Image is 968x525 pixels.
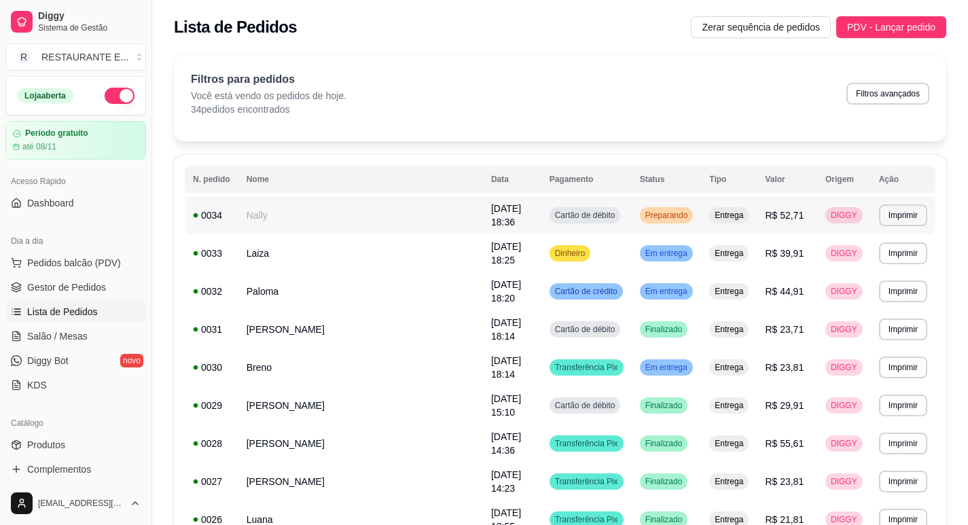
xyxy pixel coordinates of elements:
button: Filtros avançados [846,83,929,105]
button: Imprimir [879,319,927,340]
th: Data [483,166,541,193]
div: Dia a dia [5,230,146,252]
span: DIGGY [828,248,860,259]
span: R$ 23,71 [765,324,804,335]
article: Período gratuito [25,128,88,139]
span: Em entrega [643,362,690,373]
span: Entrega [712,324,746,335]
p: Você está vendo os pedidos de hoje. [191,89,346,103]
a: KDS [5,374,146,396]
span: Transferência Pix [552,476,621,487]
span: PDV - Lançar pedido [847,20,935,35]
button: Imprimir [879,357,927,378]
span: Em entrega [643,286,690,297]
td: Paloma [238,272,483,310]
span: DIGGY [828,286,860,297]
span: Complementos [27,463,91,476]
th: Valor [757,166,817,193]
th: Ação [871,166,935,193]
th: N. pedido [185,166,238,193]
button: Alterar Status [105,88,135,104]
div: 0034 [193,209,230,222]
span: Cartão de débito [552,210,618,221]
div: 0028 [193,437,230,450]
span: Diggy [38,10,141,22]
th: Tipo [701,166,757,193]
span: Finalizado [643,324,685,335]
div: Catálogo [5,412,146,434]
span: [DATE] 18:14 [491,355,521,380]
article: até 08/11 [22,141,56,152]
div: Acesso Rápido [5,170,146,192]
span: R$ 55,61 [765,438,804,449]
span: DIGGY [828,476,860,487]
td: Laiza [238,234,483,272]
td: Breno [238,348,483,386]
a: Diggy Botnovo [5,350,146,372]
span: Transferência Pix [552,362,621,373]
a: Produtos [5,434,146,456]
th: Origem [817,166,871,193]
span: [DATE] 18:14 [491,317,521,342]
th: Pagamento [541,166,632,193]
span: Dinheiro [552,248,588,259]
span: R$ 39,91 [765,248,804,259]
button: Imprimir [879,242,927,264]
span: Gestor de Pedidos [27,280,106,294]
span: KDS [27,378,47,392]
button: Pedidos balcão (PDV) [5,252,146,274]
button: PDV - Lançar pedido [836,16,946,38]
span: R$ 23,81 [765,362,804,373]
th: Nome [238,166,483,193]
button: Imprimir [879,433,927,454]
span: Diggy Bot [27,354,69,367]
span: Preparando [643,210,691,221]
p: Filtros para pedidos [191,71,346,88]
div: 0030 [193,361,230,374]
button: Imprimir [879,204,927,226]
span: Entrega [712,286,746,297]
p: 34 pedidos encontrados [191,103,346,116]
span: Entrega [712,248,746,259]
th: Status [632,166,702,193]
span: Salão / Mesas [27,329,88,343]
h2: Lista de Pedidos [174,16,297,38]
span: R$ 21,81 [765,514,804,525]
span: Cartão de débito [552,324,618,335]
span: [DATE] 14:36 [491,431,521,456]
td: [PERSON_NAME] [238,310,483,348]
button: [EMAIL_ADDRESS][DOMAIN_NAME] [5,487,146,520]
div: 0029 [193,399,230,412]
a: Salão / Mesas [5,325,146,347]
a: Gestor de Pedidos [5,276,146,298]
span: Dashboard [27,196,74,210]
button: Zerar sequência de pedidos [691,16,831,38]
td: [PERSON_NAME] [238,424,483,463]
span: Cartão de crédito [552,286,620,297]
span: DIGGY [828,210,860,221]
span: Transferência Pix [552,514,621,525]
span: Finalizado [643,400,685,411]
td: [PERSON_NAME] [238,463,483,501]
span: [EMAIL_ADDRESS][DOMAIN_NAME] [38,498,124,509]
span: R$ 52,71 [765,210,804,221]
span: [DATE] 18:25 [491,241,521,266]
a: Lista de Pedidos [5,301,146,323]
div: 0033 [193,247,230,260]
span: [DATE] 14:23 [491,469,521,494]
div: 0031 [193,323,230,336]
button: Select a team [5,43,146,71]
span: Entrega [712,438,746,449]
span: DIGGY [828,438,860,449]
span: Cartão de débito [552,400,618,411]
span: Entrega [712,362,746,373]
span: [DATE] 18:36 [491,203,521,228]
span: R$ 23,81 [765,476,804,487]
a: Período gratuitoaté 08/11 [5,121,146,160]
a: Dashboard [5,192,146,214]
span: DIGGY [828,400,860,411]
span: Entrega [712,400,746,411]
td: Nally [238,196,483,234]
button: Imprimir [879,471,927,492]
span: Finalizado [643,476,685,487]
